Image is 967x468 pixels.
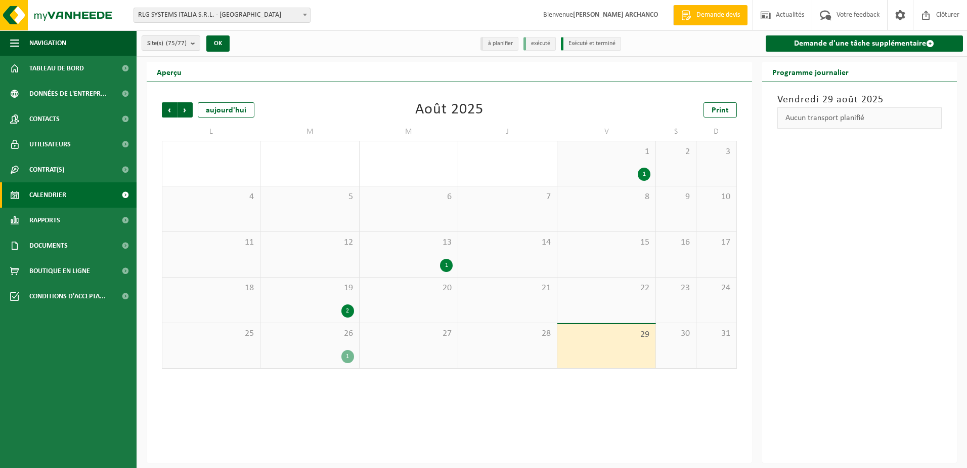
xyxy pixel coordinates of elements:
[766,35,963,52] a: Demande d'une tâche supplémentaire
[701,283,731,294] span: 24
[166,40,187,47] count: (75/77)
[458,123,557,141] td: J
[562,191,650,203] span: 8
[701,237,731,248] span: 17
[463,283,551,294] span: 21
[206,35,230,52] button: OK
[29,182,66,208] span: Calendrier
[29,81,107,106] span: Données de l'entrepr...
[147,36,187,51] span: Site(s)
[656,123,696,141] td: S
[557,123,656,141] td: V
[167,191,255,203] span: 4
[673,5,748,25] a: Demande devis
[523,37,556,51] li: exécuté
[178,102,193,118] span: Suivant
[365,283,453,294] span: 20
[29,132,71,157] span: Utilisateurs
[266,191,354,203] span: 5
[415,102,484,118] div: Août 2025
[162,123,260,141] td: L
[561,37,621,51] li: Exécuté et terminé
[147,62,192,82] h2: Aperçu
[29,258,90,284] span: Boutique en ligne
[341,350,354,363] div: 1
[142,35,200,51] button: Site(s)(75/77)
[167,328,255,339] span: 25
[762,62,859,82] h2: Programme journalier
[440,259,453,272] div: 1
[134,8,310,22] span: RLG SYSTEMS ITALIA S.R.L. - TORINO
[777,92,942,107] h3: Vendredi 29 août 2025
[562,283,650,294] span: 22
[198,102,254,118] div: aujourd'hui
[266,237,354,248] span: 12
[266,328,354,339] span: 26
[365,237,453,248] span: 13
[167,237,255,248] span: 11
[341,304,354,318] div: 2
[29,233,68,258] span: Documents
[661,237,691,248] span: 16
[29,284,106,309] span: Conditions d'accepta...
[661,146,691,158] span: 2
[712,106,729,114] span: Print
[29,30,66,56] span: Navigation
[365,191,453,203] span: 6
[701,328,731,339] span: 31
[463,191,551,203] span: 7
[701,146,731,158] span: 3
[29,157,64,182] span: Contrat(s)
[162,102,177,118] span: Précédent
[694,10,742,20] span: Demande devis
[701,191,731,203] span: 10
[29,208,60,233] span: Rapports
[167,283,255,294] span: 18
[562,329,650,340] span: 29
[266,283,354,294] span: 19
[260,123,359,141] td: M
[463,328,551,339] span: 28
[134,8,311,23] span: RLG SYSTEMS ITALIA S.R.L. - TORINO
[29,106,60,132] span: Contacts
[573,11,658,19] strong: [PERSON_NAME] ARCHANCO
[562,237,650,248] span: 15
[29,56,84,81] span: Tableau de bord
[661,328,691,339] span: 30
[562,146,650,158] span: 1
[638,168,650,181] div: 1
[661,283,691,294] span: 23
[480,37,518,51] li: à planifier
[704,102,737,118] a: Print
[696,123,737,141] td: D
[777,107,942,129] div: Aucun transport planifié
[365,328,453,339] span: 27
[661,191,691,203] span: 9
[360,123,458,141] td: M
[463,237,551,248] span: 14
